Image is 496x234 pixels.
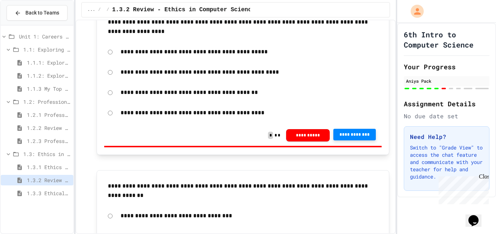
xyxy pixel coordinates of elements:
h3: Need Help? [410,132,483,141]
p: Switch to "Grade View" to access the chat feature and communicate with your teacher for help and ... [410,144,483,180]
span: 1.3.2 Review - Ethics in Computer Science [112,5,255,14]
h2: Assignment Details [404,99,489,109]
span: 1.1: Exploring CS Careers [23,46,70,53]
span: 1.1.3 My Top 3 CS Careers! [27,85,70,93]
span: Unit 1: Careers & Professionalism [19,33,70,40]
div: My Account [403,3,426,20]
span: 1.2.1 Professional Communication [27,111,70,119]
span: 1.1.1: Exploring CS Careers [27,59,70,66]
span: 1.2: Professional Communication [23,98,70,106]
span: 1.1.2: Exploring CS Careers - Review [27,72,70,79]
span: 1.3: Ethics in Computing [23,150,70,158]
span: / [107,7,109,13]
span: 1.3.1 Ethics in Computer Science [27,163,70,171]
h1: 6th Intro to Computer Science [404,29,489,50]
iframe: chat widget [465,205,489,227]
div: Chat with us now!Close [3,3,50,46]
span: 1.3.3 Ethical dilemma reflections [27,189,70,197]
span: Back to Teams [25,9,59,17]
span: 1.3.2 Review - Ethics in Computer Science [27,176,70,184]
div: No due date set [404,112,489,120]
span: 1.2.3 Professional Communication Challenge [27,137,70,145]
div: Aniya Pack [406,78,487,84]
h2: Your Progress [404,62,489,72]
iframe: chat widget [436,173,489,204]
span: 1.2.2 Review - Professional Communication [27,124,70,132]
span: ... [88,7,95,13]
span: / [98,7,101,13]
